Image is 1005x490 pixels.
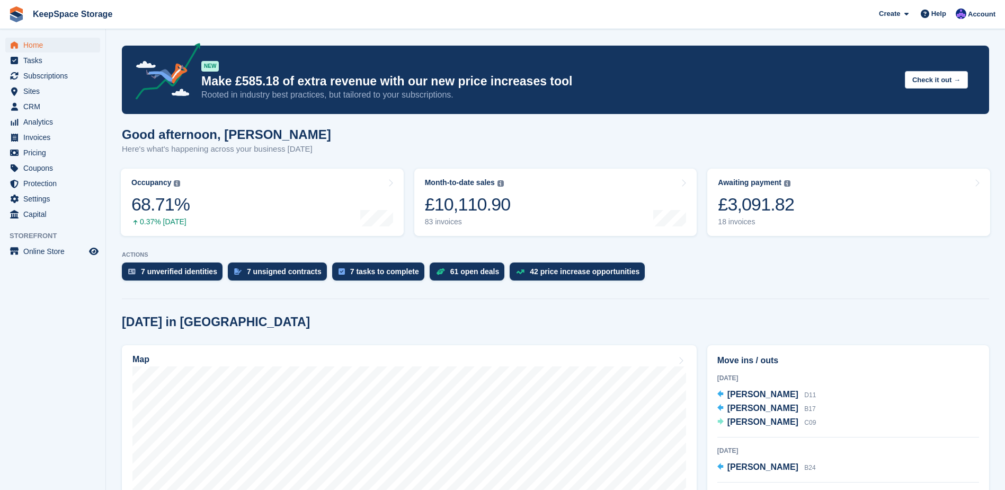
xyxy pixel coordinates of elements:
a: menu [5,145,100,160]
a: Awaiting payment £3,091.82 18 invoices [707,169,990,236]
span: [PERSON_NAME] [727,390,798,399]
span: Storefront [10,231,105,241]
a: Preview store [87,245,100,258]
div: Occupancy [131,178,171,187]
div: 18 invoices [718,217,794,226]
a: [PERSON_NAME] B17 [717,402,816,416]
span: D11 [804,391,816,399]
a: menu [5,115,100,129]
span: C09 [804,419,816,426]
a: 7 tasks to complete [332,262,430,286]
h2: Move ins / outs [717,354,979,367]
div: 61 open deals [450,267,500,276]
a: menu [5,68,100,83]
a: [PERSON_NAME] B24 [717,461,816,475]
a: menu [5,130,100,145]
img: icon-info-grey-7440780725fd019a000dd9b08b2336e03edf1995a4989e88bcd33f0948082b44.svg [174,180,180,187]
a: 61 open deals [430,262,510,286]
a: menu [5,84,100,99]
span: Sites [23,84,87,99]
span: Invoices [23,130,87,145]
div: Awaiting payment [718,178,781,187]
p: Make £585.18 of extra revenue with our new price increases tool [201,74,896,89]
h2: Map [132,355,149,364]
div: 42 price increase opportunities [530,267,639,276]
span: Help [931,8,946,19]
div: 68.71% [131,194,190,215]
a: KeepSpace Storage [29,5,117,23]
span: [PERSON_NAME] [727,404,798,413]
p: ACTIONS [122,251,989,258]
div: £10,110.90 [425,194,511,215]
a: menu [5,207,100,222]
a: Occupancy 68.71% 0.37% [DATE] [121,169,404,236]
span: B17 [804,405,815,413]
div: £3,091.82 [718,194,794,215]
div: 83 invoices [425,217,511,226]
img: deal-1b604bf984904fb50ccaf53a9ad4b4a5d6e5aea283cecdc64d6e3604feb123c2.svg [436,268,445,275]
span: Coupons [23,161,87,176]
a: [PERSON_NAME] C09 [717,416,816,430]
a: menu [5,53,100,68]
span: CRM [23,99,87,114]
a: 42 price increase opportunities [510,262,650,286]
h1: Good afternoon, [PERSON_NAME] [122,127,331,142]
img: icon-info-grey-7440780725fd019a000dd9b08b2336e03edf1995a4989e88bcd33f0948082b44.svg [497,180,504,187]
div: Month-to-date sales [425,178,495,187]
span: Tasks [23,53,87,68]
a: menu [5,176,100,191]
span: Capital [23,207,87,222]
span: [PERSON_NAME] [727,462,798,471]
span: Settings [23,191,87,206]
a: menu [5,161,100,176]
span: Analytics [23,115,87,129]
a: menu [5,99,100,114]
span: Create [879,8,900,19]
a: menu [5,244,100,259]
span: B24 [804,464,815,471]
span: Online Store [23,244,87,259]
button: Check it out → [905,71,968,89]
a: menu [5,191,100,206]
span: Subscriptions [23,68,87,83]
span: [PERSON_NAME] [727,417,798,426]
div: 0.37% [DATE] [131,217,190,226]
p: Here's what's happening across your business [DATE] [122,143,331,155]
img: price_increase_opportunities-93ffe204e8149a01c8c9dc8f82e8f89637d9d84a8eef4429ea346261dce0b2c0.svg [516,269,524,274]
p: Rooted in industry best practices, but tailored to your subscriptions. [201,89,896,101]
div: [DATE] [717,446,979,456]
span: Protection [23,176,87,191]
img: icon-info-grey-7440780725fd019a000dd9b08b2336e03edf1995a4989e88bcd33f0948082b44.svg [784,180,790,187]
a: menu [5,38,100,52]
a: 7 unsigned contracts [228,262,332,286]
a: 7 unverified identities [122,262,228,286]
div: 7 unverified identities [141,267,217,276]
img: verify_identity-adf6edd0f0f0b5bbfe63781bf79b02c33cf7c696d77639b501bdc392416b5a36.svg [128,268,136,275]
div: NEW [201,61,219,72]
a: Month-to-date sales £10,110.90 83 invoices [414,169,697,236]
img: price-adjustments-announcement-icon-8257ccfd72463d97f412b2fc003d46551f7dbcb40ab6d574587a9cd5c0d94... [127,43,201,103]
a: [PERSON_NAME] D11 [717,388,816,402]
span: Account [968,9,995,20]
span: Pricing [23,145,87,160]
h2: [DATE] in [GEOGRAPHIC_DATA] [122,315,310,329]
img: contract_signature_icon-13c848040528278c33f63329250d36e43548de30e8caae1d1a13099fd9432cc5.svg [234,268,242,275]
img: stora-icon-8386f47178a22dfd0bd8f6a31ec36ba5ce8667c1dd55bd0f319d3a0aa187defe.svg [8,6,24,22]
span: Home [23,38,87,52]
img: Chloe Clark [956,8,966,19]
div: [DATE] [717,373,979,383]
div: 7 unsigned contracts [247,267,322,276]
img: task-75834270c22a3079a89374b754ae025e5fb1db73e45f91037f5363f120a921f8.svg [339,268,345,275]
div: 7 tasks to complete [350,267,419,276]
